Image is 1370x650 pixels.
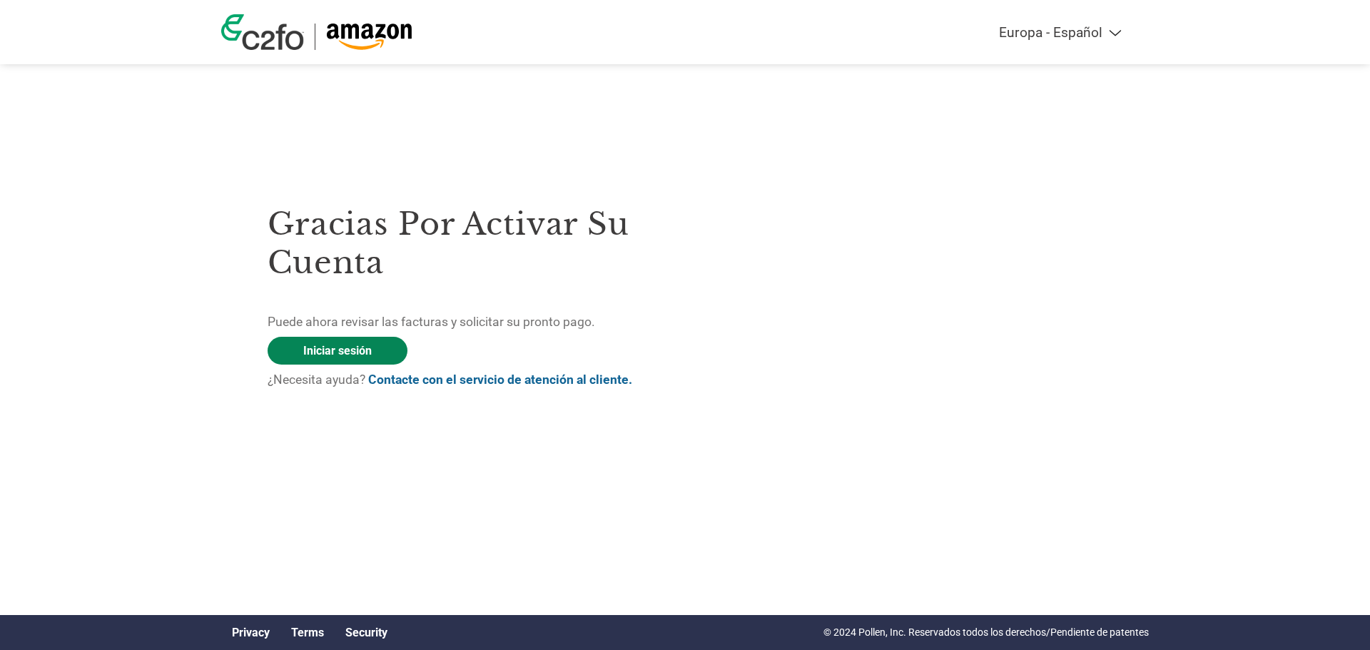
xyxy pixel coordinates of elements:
a: Terms [291,626,324,639]
img: c2fo logo [221,14,304,50]
p: © 2024 Pollen, Inc. Reservados todos los derechos/Pendiente de patentes [823,625,1149,640]
a: Privacy [232,626,270,639]
p: ¿Necesita ayuda? [268,370,685,389]
a: Security [345,626,387,639]
p: Puede ahora revisar las facturas y solicitar su pronto pago. [268,313,685,331]
h3: Gracias por activar su cuenta [268,205,685,282]
img: Amazon [326,24,412,50]
a: Contacte con el servicio de atención al cliente. [368,372,632,387]
a: Iniciar sesión [268,337,407,365]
